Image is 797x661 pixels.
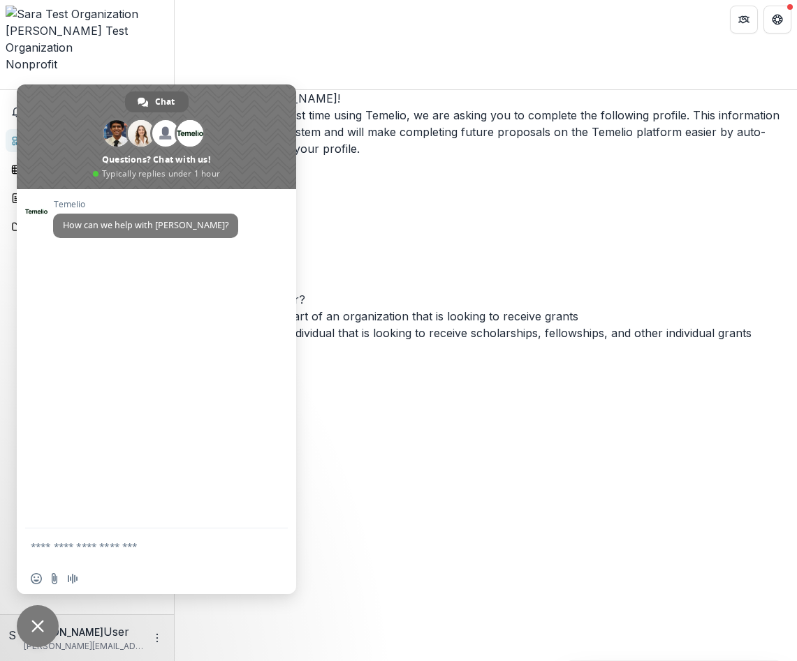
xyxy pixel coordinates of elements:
button: More [149,630,166,646]
button: Get Help [763,6,791,34]
p: [PERSON_NAME] [24,625,103,639]
div: 2 [175,191,797,207]
button: Partners [730,6,758,34]
textarea: Compose your message... [31,540,251,553]
h2: Welcome to [PERSON_NAME]! [175,90,797,107]
h3: Team [175,241,797,258]
div: 3 [175,224,797,241]
div: [PERSON_NAME] Test Organization [6,22,168,56]
span: Temelio [53,200,238,209]
span: Send a file [49,573,60,584]
a: Dashboard [6,129,168,152]
p: User [103,623,129,640]
span: Insert an emoji [31,573,42,584]
div: 4 [175,258,797,274]
p: [PERSON_NAME][EMAIL_ADDRESS][PERSON_NAME][DOMAIN_NAME] [24,640,143,653]
div: Sara [8,627,18,644]
span: Nonprofit [6,57,57,71]
span: Audio message [67,573,78,584]
span: You are an individual that is looking to receive scholarships, fellowships, and other individual ... [224,326,752,340]
h3: Review [175,274,797,291]
h3: Details [175,207,797,224]
div: Close chat [17,605,59,647]
div: Chat [125,91,189,112]
span: You are part of an organization that is looking to receive grants [241,309,578,323]
a: Tasks [6,158,168,181]
p: Because this is your first time using Temelio, we are asking you to complete the following profil... [175,107,797,157]
a: Documents [6,215,168,238]
img: Sara Test Organization [6,6,168,22]
a: Proposals [6,186,168,209]
span: Chat [155,91,175,112]
span: How can we help with [PERSON_NAME]? [63,219,228,231]
div: Progress [175,157,797,291]
div: 1 [175,157,797,174]
h3: Setup [175,174,797,191]
button: Notifications1 [6,101,168,124]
